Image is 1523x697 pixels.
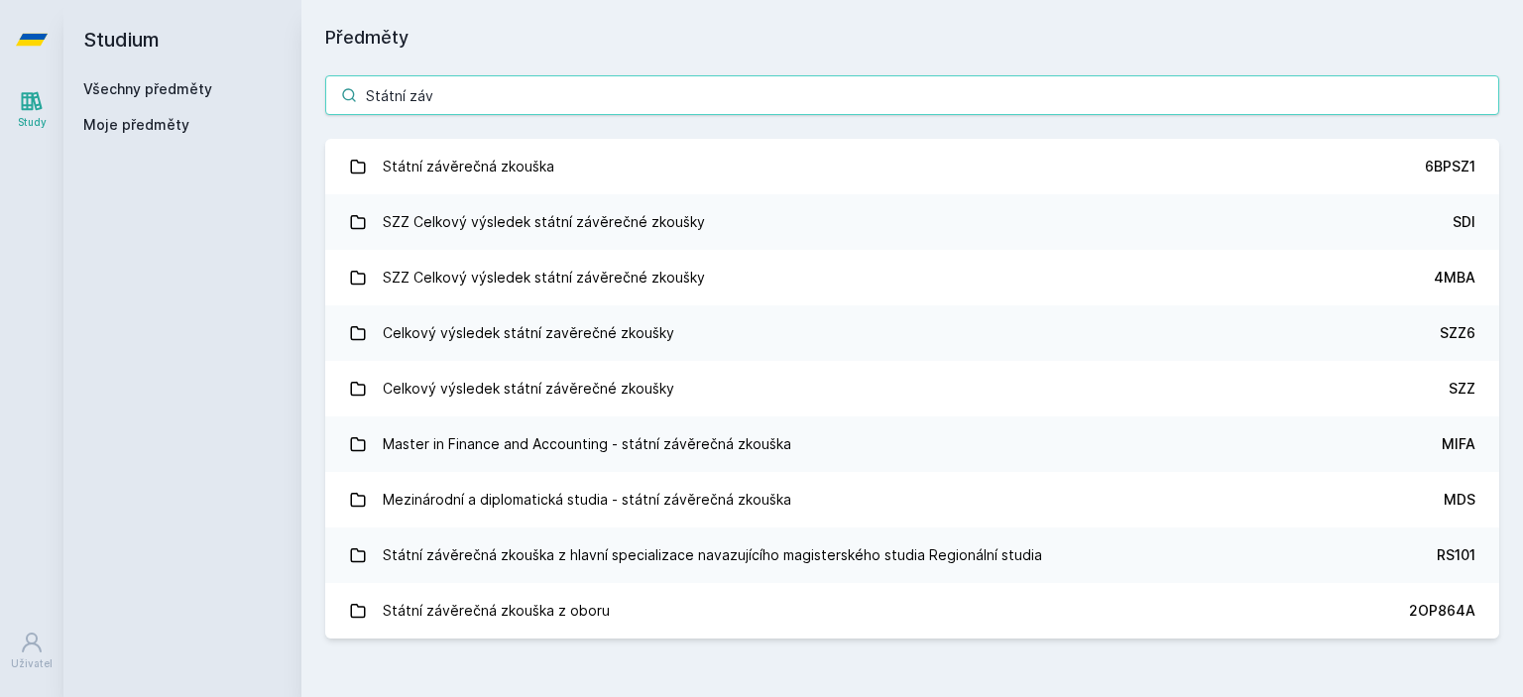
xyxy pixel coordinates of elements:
[18,115,47,130] div: Study
[325,416,1499,472] a: Master in Finance and Accounting - státní závěrečná zkouška MIFA
[11,656,53,671] div: Uživatel
[1437,545,1475,565] div: RS101
[325,24,1499,52] h1: Předměty
[1425,157,1475,176] div: 6BPSZ1
[325,527,1499,583] a: Státní závěrečná zkouška z hlavní specializace navazujícího magisterského studia Regionální studi...
[325,361,1499,416] a: Celkový výsledek státní závěrečné zkoušky SZZ
[1442,434,1475,454] div: MIFA
[1453,212,1475,232] div: SDI
[1409,601,1475,621] div: 2OP864A
[383,258,705,297] div: SZZ Celkový výsledek státní závěrečné zkoušky
[4,79,59,140] a: Study
[383,591,610,631] div: Státní závěrečná zkouška z oboru
[383,147,554,186] div: Státní závěrečná zkouška
[325,139,1499,194] a: Státní závěrečná zkouška 6BPSZ1
[1449,379,1475,399] div: SZZ
[325,472,1499,527] a: Mezinárodní a diplomatická studia - státní závěrečná zkouška MDS
[325,194,1499,250] a: SZZ Celkový výsledek státní závěrečné zkoušky SDI
[83,115,189,135] span: Moje předměty
[83,80,212,97] a: Všechny předměty
[325,250,1499,305] a: SZZ Celkový výsledek státní závěrečné zkoušky 4MBA
[383,535,1042,575] div: Státní závěrečná zkouška z hlavní specializace navazujícího magisterského studia Regionální studia
[4,621,59,681] a: Uživatel
[383,369,674,408] div: Celkový výsledek státní závěrečné zkoušky
[383,313,674,353] div: Celkový výsledek státní zavěrečné zkoušky
[1440,323,1475,343] div: SZZ6
[1434,268,1475,288] div: 4MBA
[383,202,705,242] div: SZZ Celkový výsledek státní závěrečné zkoušky
[325,583,1499,639] a: Státní závěrečná zkouška z oboru 2OP864A
[383,424,791,464] div: Master in Finance and Accounting - státní závěrečná zkouška
[325,305,1499,361] a: Celkový výsledek státní zavěrečné zkoušky SZZ6
[1444,490,1475,510] div: MDS
[383,480,791,520] div: Mezinárodní a diplomatická studia - státní závěrečná zkouška
[325,75,1499,115] input: Název nebo ident předmětu…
